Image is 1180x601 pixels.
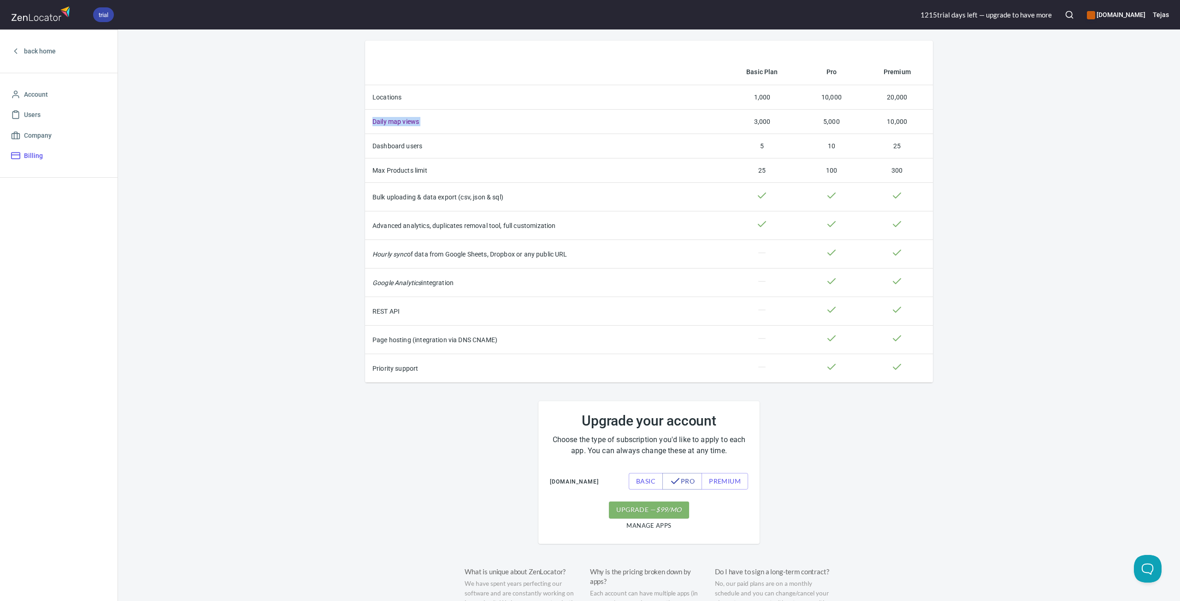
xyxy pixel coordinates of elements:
span: upgrade — [616,504,681,516]
th: integration [365,268,723,297]
span: [DOMAIN_NAME] [550,475,599,490]
span: premium [709,476,741,487]
button: manage apps [624,519,673,533]
th: Max Products limit [365,158,723,183]
a: Company [7,125,110,146]
a: Billing [7,146,110,166]
button: premium [702,473,748,490]
span: Users [24,109,41,121]
button: color-CE600E [1087,11,1095,19]
th: Pro [802,59,861,85]
h6: [DOMAIN_NAME] [1087,10,1145,20]
div: trial [93,7,114,22]
th: Daily map views [365,110,723,134]
table: simple table [365,59,933,383]
h3: What is unique about ZenLocator? [465,567,583,577]
td: 3,000 [723,110,802,134]
td: 10 [802,134,861,158]
p: Choose the type of subscription you'd like to apply to each app. You can always change these at a... [550,434,748,456]
img: zenlocator [11,4,73,23]
td: 25 [723,158,802,183]
div: outlined secondary button group [629,473,748,490]
span: back home [24,46,56,57]
span: manage apps [626,520,671,531]
span: basic [636,476,655,487]
td: 10,000 [802,85,861,110]
th: of data from Google Sheets, Dropbox or any public URL [365,240,723,268]
th: Premium [861,59,933,85]
td: 20,000 [861,85,933,110]
span: pro [670,476,695,487]
a: back home [7,41,110,62]
th: Advanced analytics, duplicates removal tool, full customization [365,211,723,240]
div: 1215 trial day s left — upgrade to have more [920,10,1052,20]
td: 1,000 [723,85,802,110]
em: Hourly sync [372,251,407,258]
em: $ 99 /mo [656,504,681,516]
th: Priority support [365,354,723,383]
h6: Tejas [1153,10,1169,20]
button: upgrade —$99/mo [609,502,689,519]
th: REST API [365,297,723,326]
th: Basic Plan [723,59,802,85]
button: basic [629,473,663,490]
h3: Do I have to sign a long-term contract? [715,567,833,577]
td: 10,000 [861,110,933,134]
h2: Upgrade your account [550,413,748,429]
iframe: Help Scout Beacon - Open [1134,555,1162,583]
span: Billing [24,150,43,162]
span: Account [24,89,48,100]
td: 5 [723,134,802,158]
button: pro [662,473,702,490]
td: 100 [802,158,861,183]
a: Account [7,84,110,105]
th: Dashboard users [365,134,723,158]
th: Page hosting (integration via DNS CNAME) [365,326,723,354]
th: Bulk uploading & data export (csv, json & sql) [365,183,723,211]
th: Locations [365,85,723,110]
button: Tejas [1153,5,1169,25]
a: Users [7,105,110,125]
h3: Why is the pricing broken down by apps? [590,567,708,586]
span: trial [93,10,114,20]
td: 300 [861,158,933,183]
td: 5,000 [802,110,861,134]
div: Manage your apps [1087,5,1145,25]
span: Company [24,130,52,141]
em: Google Analytics [372,279,421,286]
td: 25 [861,134,933,158]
